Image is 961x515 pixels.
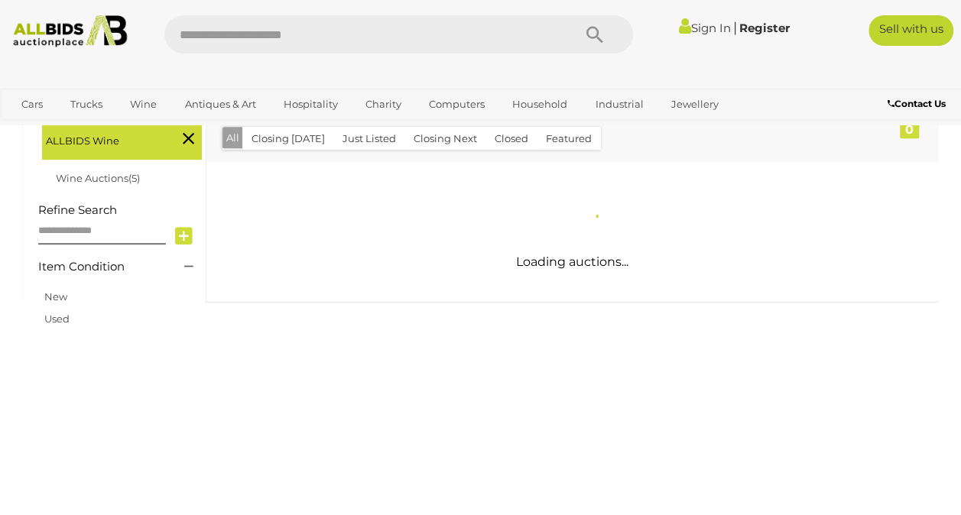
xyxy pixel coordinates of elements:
a: Household [502,92,577,117]
a: Charity [356,92,411,117]
span: ALLBIDS Wine [46,128,161,150]
a: Computers [419,92,495,117]
a: Antiques & Art [175,92,266,117]
button: Featured [537,127,601,151]
a: [GEOGRAPHIC_DATA] [127,117,255,142]
a: Industrial [585,92,653,117]
h4: Refine Search [38,204,202,217]
a: Hospitality [274,92,348,117]
a: Cars [11,92,53,117]
a: Office [11,117,60,142]
span: Loading auctions... [516,254,628,269]
a: Wine [120,92,167,117]
b: Contact Us [888,98,946,109]
button: All [222,127,243,149]
a: Sell with us [868,15,953,46]
a: Jewellery [661,92,729,117]
a: Trucks [60,92,112,117]
button: Closing Next [404,127,486,151]
a: Sign In [679,21,731,35]
h4: Item Condition [38,261,161,274]
button: Search [557,15,633,53]
a: Used [44,313,70,325]
div: 0 [900,121,919,138]
img: Allbids.com.au [7,15,134,47]
a: Sports [68,117,119,142]
span: (5) [128,172,140,184]
button: Closed [485,127,537,151]
button: Closing [DATE] [242,127,334,151]
button: Just Listed [333,127,405,151]
a: Register [739,21,790,35]
a: Contact Us [888,96,950,112]
span: | [733,19,737,36]
a: New [44,290,67,303]
a: Wine Auctions(5) [56,172,140,184]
